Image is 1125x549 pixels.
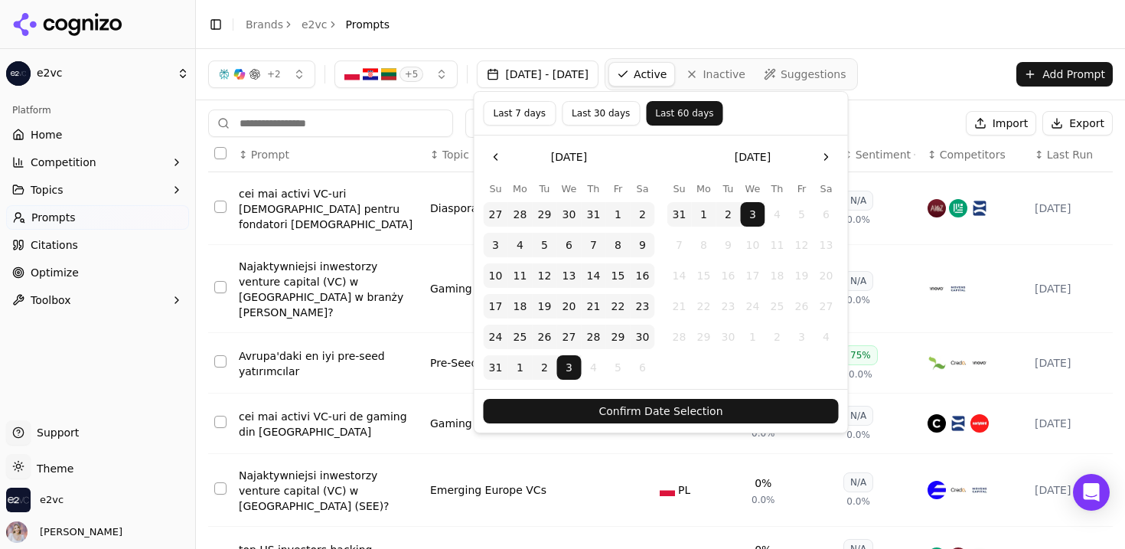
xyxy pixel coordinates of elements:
img: accel [970,199,989,217]
a: cei mai activi VC-uri de gaming din [GEOGRAPHIC_DATA] [239,409,418,440]
div: [DATE] [1035,355,1107,371]
span: + 5 [399,67,424,82]
button: Topics [6,178,189,202]
th: Friday [790,181,814,196]
button: Wednesday, August 13th, 2025, selected [557,263,582,288]
button: Tuesday, September 2nd, 2025, selected [716,202,741,227]
span: [PERSON_NAME] [34,525,122,539]
th: Sunday [667,181,692,196]
img: e2vc [6,488,31,512]
a: Pre-Seed VCs [430,355,501,371]
img: seedcamp [928,354,946,372]
a: Brands [246,18,283,31]
button: Monday, August 18th, 2025, selected [508,294,533,319]
button: Saturday, August 2nd, 2025, selected [631,202,655,227]
img: movens capital [949,279,967,298]
button: Thursday, August 21st, 2025, selected [582,294,606,319]
th: Monday [508,181,533,196]
button: Saturday, August 9th, 2025, selected [631,233,655,257]
div: Emerging Europe VCs [430,482,546,498]
button: Friday, August 8th, 2025, selected [606,233,631,257]
span: Competition [31,155,96,170]
button: Monday, September 1st, 2025, selected [692,202,716,227]
button: Saturday, August 23rd, 2025, selected [631,294,655,319]
img: credo ventures [949,354,967,372]
button: Select row 5 [214,482,227,495]
div: Sentiment [856,147,915,162]
span: Topic [442,147,469,162]
button: Sunday, August 3rd, 2025, selected [484,233,508,257]
span: 0.0% [846,214,870,226]
img: e2vc [6,61,31,86]
span: 0.0% [846,294,870,306]
button: Tuesday, July 29th, 2025, selected [533,202,557,227]
th: Competitors [921,138,1029,172]
img: HR [363,67,378,82]
th: sentiment [837,138,921,172]
span: Support [31,425,79,440]
a: Home [6,123,189,147]
img: PL flag [660,485,675,496]
button: Friday, August 22nd, 2025, selected [606,294,631,319]
button: Wednesday, July 30th, 2025, selected [557,202,582,227]
span: Prompts [346,17,390,32]
button: Sunday, August 31st, 2025, selected [667,202,692,227]
th: Topic [424,138,654,172]
div: ↕Topic [430,147,647,162]
a: e2vc [302,17,328,32]
span: PL [678,482,690,498]
div: N/A [843,271,873,291]
a: Avrupa'daki en iyi pre-seed yatırımcılar [239,348,418,379]
span: 0.0% [849,368,872,381]
th: Prompt [233,138,424,172]
button: Friday, August 1st, 2025, selected [606,202,631,227]
a: Najaktywniejsi inwestorzy venture capital (VC) w [GEOGRAPHIC_DATA] (SEE)? [239,468,418,514]
button: Thursday, August 28th, 2025, selected [582,325,606,349]
div: Najaktywniejsi inwestorzy venture capital (VC) w [GEOGRAPHIC_DATA] w branży [PERSON_NAME]? [239,259,418,320]
button: Sunday, August 31st, 2025, selected [484,355,508,380]
button: Last 30 days [562,101,640,126]
div: ↕Prompt [239,147,418,162]
button: Saturday, August 16th, 2025, selected [631,263,655,288]
img: presto ventures [928,481,946,499]
button: Wednesday, August 20th, 2025, selected [557,294,582,319]
a: Gaming VCs [430,416,496,431]
img: credo ventures [949,481,967,499]
th: Thursday [765,181,790,196]
button: Open organization switcher [6,488,64,512]
button: Go to the Next Month [814,145,839,169]
button: Sunday, July 27th, 2025, selected [484,202,508,227]
a: Active [608,62,675,87]
button: Confirm Date Selection [484,399,839,423]
button: Tuesday, August 19th, 2025, selected [533,294,557,319]
img: Basak Zorlutuna [6,521,28,543]
button: Sunday, August 17th, 2025, selected [484,294,508,319]
div: [DATE] [1035,416,1107,431]
span: e2vc [40,493,64,507]
th: Last Run [1029,138,1113,172]
button: Tuesday, September 2nd, 2025, selected [533,355,557,380]
button: Select row 1 [214,201,227,213]
img: PL [344,67,360,82]
img: inovo [970,354,989,372]
div: ↕Competitors [928,147,1022,162]
button: Monday, September 1st, 2025, selected [508,355,533,380]
div: Open Intercom Messenger [1073,474,1110,511]
span: Last Run [1047,147,1093,162]
span: Citations [31,237,78,253]
img: earlybird venture capital [970,414,989,433]
table: August 2025 [484,181,655,380]
img: accel [949,414,967,433]
span: 0.0% [846,429,870,441]
button: Open user button [6,521,122,543]
th: Wednesday [741,181,765,196]
span: Toolbox [31,292,71,308]
th: Friday [606,181,631,196]
button: Tuesday, August 12th, 2025, selected [533,263,557,288]
a: Optimize [6,260,189,285]
button: Today, Wednesday, September 3rd, 2025, selected [557,355,582,380]
div: Platform [6,98,189,123]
